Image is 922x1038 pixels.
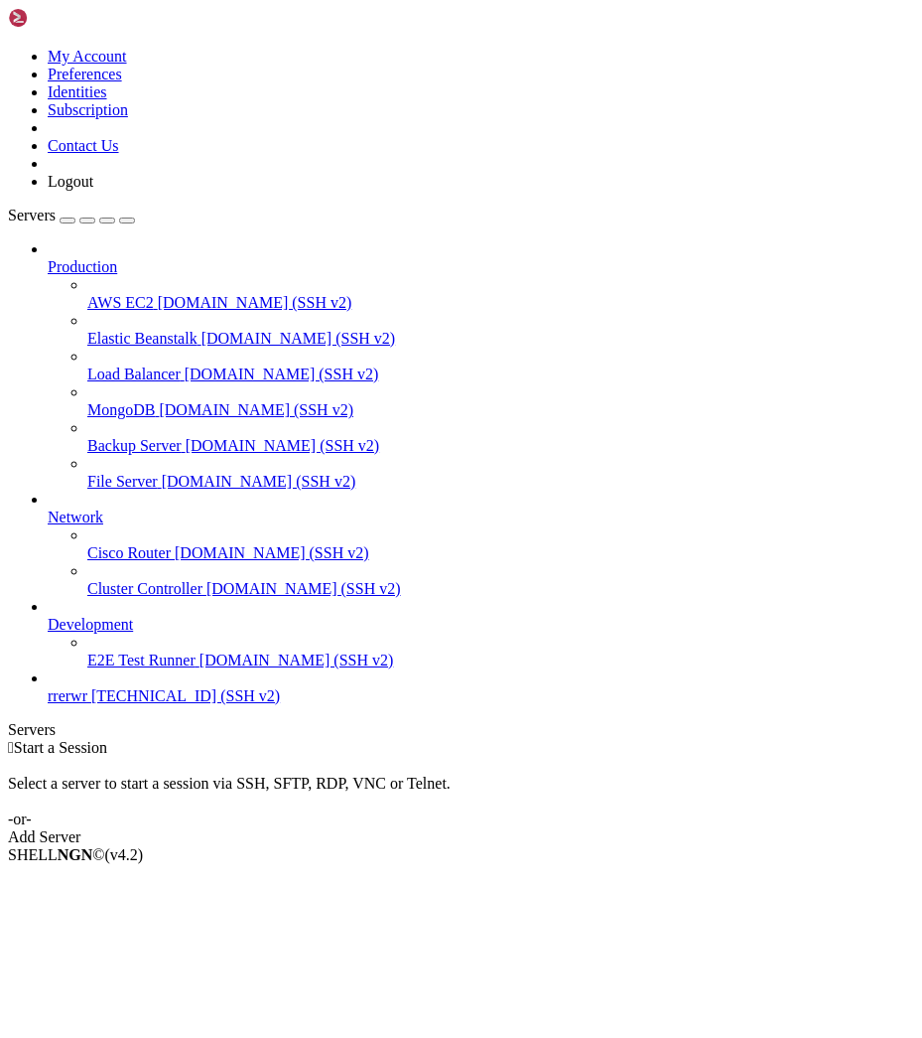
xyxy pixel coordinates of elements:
[185,366,379,382] span: [DOMAIN_NAME] (SSH v2)
[87,473,914,491] a: File Server [DOMAIN_NAME] (SSH v2)
[87,544,171,561] span: Cisco Router
[87,473,158,490] span: File Server
[87,580,202,597] span: Cluster Controller
[162,473,356,490] span: [DOMAIN_NAME] (SSH v2)
[206,580,401,597] span: [DOMAIN_NAME] (SSH v2)
[175,544,369,561] span: [DOMAIN_NAME] (SSH v2)
[48,240,914,491] li: Production
[158,294,352,311] span: [DOMAIN_NAME] (SSH v2)
[8,207,56,223] span: Servers
[48,66,122,82] a: Preferences
[14,739,107,756] span: Start a Session
[87,276,914,312] li: AWS EC2 [DOMAIN_NAME] (SSH v2)
[48,137,119,154] a: Contact Us
[87,526,914,562] li: Cisco Router [DOMAIN_NAME] (SSH v2)
[87,348,914,383] li: Load Balancer [DOMAIN_NAME] (SSH v2)
[48,687,87,704] span: rrerwr
[48,48,127,65] a: My Account
[87,330,914,348] a: Elastic Beanstalk [DOMAIN_NAME] (SSH v2)
[48,509,103,525] span: Network
[48,669,914,705] li: rrerwr [TECHNICAL_ID] (SSH v2)
[87,366,181,382] span: Load Balancer
[87,419,914,455] li: Backup Server [DOMAIN_NAME] (SSH v2)
[87,634,914,669] li: E2E Test Runner [DOMAIN_NAME] (SSH v2)
[8,8,122,28] img: Shellngn
[91,687,280,704] span: [TECHNICAL_ID] (SSH v2)
[87,294,154,311] span: AWS EC2
[48,509,914,526] a: Network
[8,846,143,863] span: SHELL ©
[87,437,182,454] span: Backup Server
[201,330,396,347] span: [DOMAIN_NAME] (SSH v2)
[48,258,117,275] span: Production
[186,437,380,454] span: [DOMAIN_NAME] (SSH v2)
[48,598,914,669] li: Development
[87,437,914,455] a: Backup Server [DOMAIN_NAME] (SSH v2)
[87,652,914,669] a: E2E Test Runner [DOMAIN_NAME] (SSH v2)
[87,383,914,419] li: MongoDB [DOMAIN_NAME] (SSH v2)
[87,401,914,419] a: MongoDB [DOMAIN_NAME] (SSH v2)
[87,312,914,348] li: Elastic Beanstalk [DOMAIN_NAME] (SSH v2)
[8,828,914,846] div: Add Server
[48,101,128,118] a: Subscription
[48,687,914,705] a: rrerwr [TECHNICAL_ID] (SSH v2)
[48,616,133,633] span: Development
[105,846,144,863] span: 4.2.0
[87,366,914,383] a: Load Balancer [DOMAIN_NAME] (SSH v2)
[8,207,135,223] a: Servers
[199,652,394,668] span: [DOMAIN_NAME] (SSH v2)
[48,616,914,634] a: Development
[87,330,198,347] span: Elastic Beanstalk
[48,173,93,190] a: Logout
[58,846,93,863] b: NGN
[8,757,914,828] div: Select a server to start a session via SSH, SFTP, RDP, VNC or Telnet. -or-
[87,562,914,598] li: Cluster Controller [DOMAIN_NAME] (SSH v2)
[87,544,914,562] a: Cisco Router [DOMAIN_NAME] (SSH v2)
[8,739,14,756] span: 
[87,652,196,668] span: E2E Test Runner
[87,401,155,418] span: MongoDB
[87,455,914,491] li: File Server [DOMAIN_NAME] (SSH v2)
[48,258,914,276] a: Production
[159,401,353,418] span: [DOMAIN_NAME] (SSH v2)
[87,580,914,598] a: Cluster Controller [DOMAIN_NAME] (SSH v2)
[48,491,914,598] li: Network
[8,721,914,739] div: Servers
[48,83,107,100] a: Identities
[87,294,914,312] a: AWS EC2 [DOMAIN_NAME] (SSH v2)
